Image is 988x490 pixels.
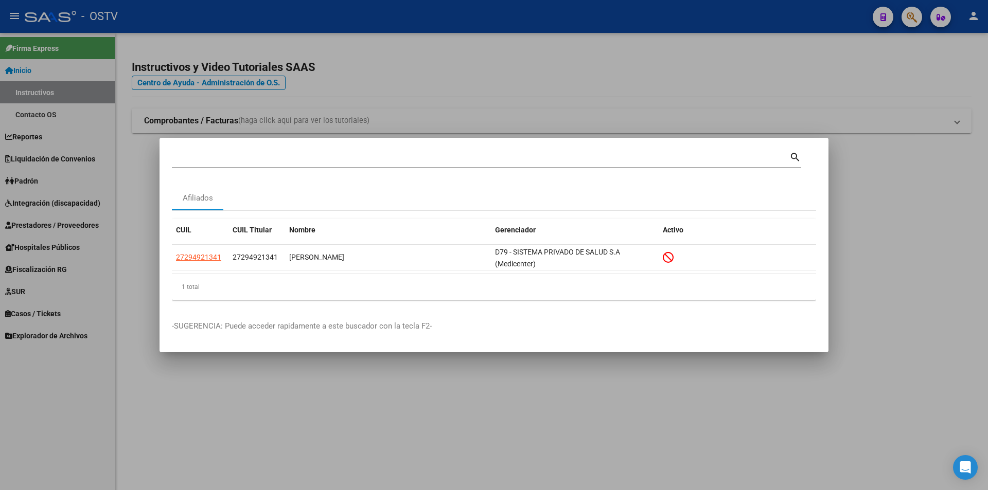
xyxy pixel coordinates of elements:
datatable-header-cell: Nombre [285,219,491,241]
span: CUIL Titular [233,226,272,234]
span: D79 - SISTEMA PRIVADO DE SALUD S.A (Medicenter) [495,248,620,268]
div: Afiliados [183,192,213,204]
mat-icon: search [789,150,801,162]
span: Gerenciador [495,226,536,234]
div: 1 total [172,274,816,300]
datatable-header-cell: Gerenciador [491,219,659,241]
span: 27294921341 [176,253,221,261]
datatable-header-cell: CUIL Titular [228,219,285,241]
span: Nombre [289,226,315,234]
span: Activo [663,226,683,234]
div: Open Intercom Messenger [953,455,978,480]
datatable-header-cell: CUIL [172,219,228,241]
span: CUIL [176,226,191,234]
span: 27294921341 [233,253,278,261]
div: [PERSON_NAME] [289,251,487,263]
p: -SUGERENCIA: Puede acceder rapidamente a este buscador con la tecla F2- [172,320,816,332]
datatable-header-cell: Activo [659,219,816,241]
